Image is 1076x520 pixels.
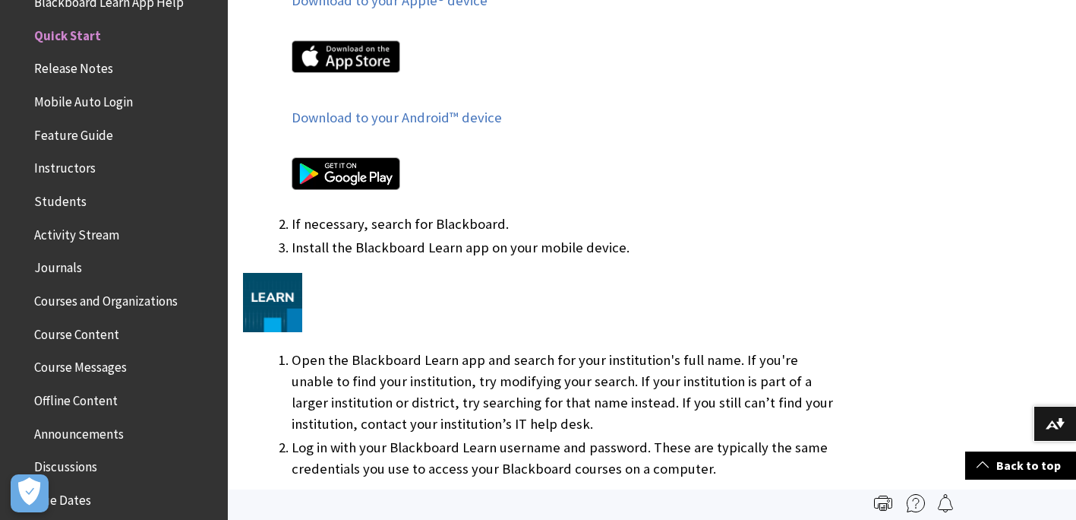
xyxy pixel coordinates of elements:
[34,487,91,508] span: Due Dates
[292,40,400,73] img: Apple App Store
[34,23,101,43] span: Quick Start
[34,388,118,408] span: Offline Content
[292,142,836,211] a: Google Play
[34,56,113,77] span: Release Notes
[34,122,113,143] span: Feature Guide
[243,273,302,332] img: Blackboard Learn App tile
[34,189,87,209] span: Students
[34,288,178,309] span: Courses and Organizations
[34,89,133,109] span: Mobile Auto Login
[292,237,836,258] li: Install the Blackboard Learn app on your mobile device.
[907,494,925,512] img: More help
[34,454,97,474] span: Discussions
[965,452,1076,480] a: Back to top
[292,350,836,435] li: Open the Blackboard Learn app and search for your institution's full name. If you're unable to fi...
[34,255,82,276] span: Journals
[292,214,836,235] li: If necessary, search for Blackboard.
[34,222,119,243] span: Activity Stream
[34,322,119,342] span: Course Content
[34,421,124,442] span: Announcements
[292,437,836,480] li: Log in with your Blackboard Learn username and password. These are typically the same credentials...
[34,156,96,176] span: Instructors
[34,355,127,376] span: Course Messages
[11,474,49,512] button: Open Preferences
[292,157,400,190] img: Google Play
[874,494,892,512] img: Print
[292,109,502,127] a: Download to your Android™ device
[936,494,955,512] img: Follow this page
